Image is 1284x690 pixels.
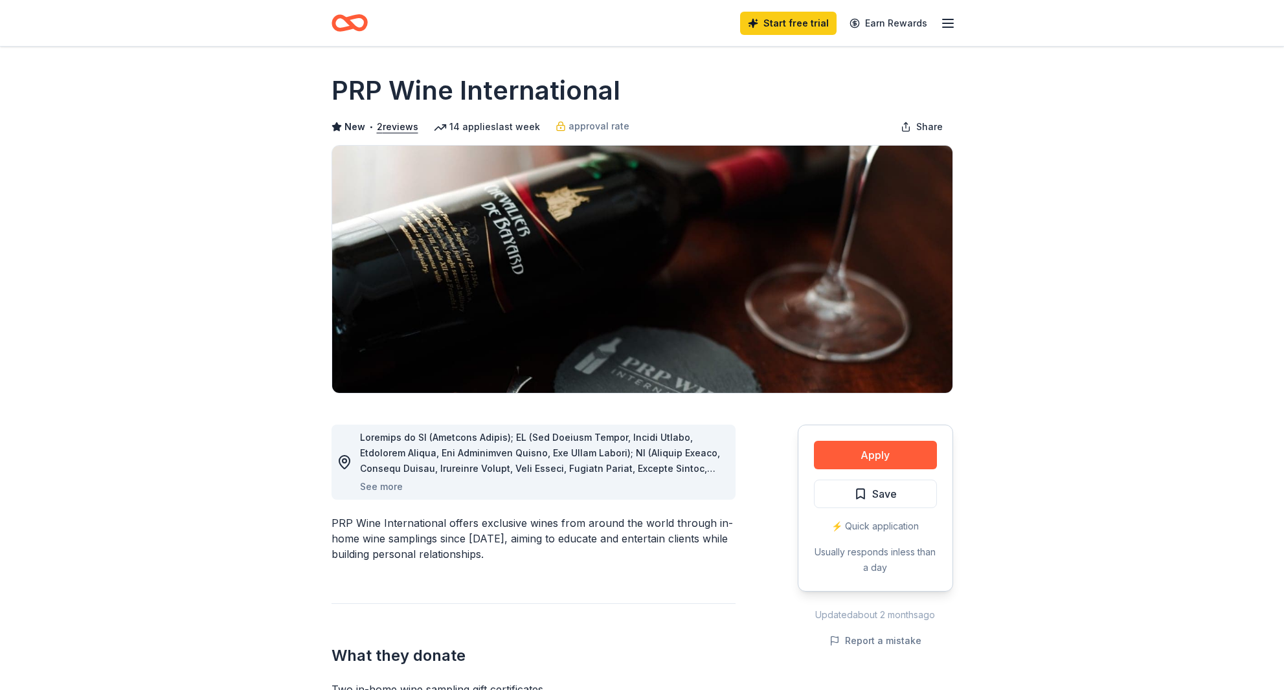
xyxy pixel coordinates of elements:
[814,518,937,534] div: ⚡️ Quick application
[377,119,418,135] button: 2reviews
[740,12,837,35] a: Start free trial
[368,122,373,132] span: •
[890,114,953,140] button: Share
[872,485,897,502] span: Save
[842,12,935,35] a: Earn Rewards
[344,119,365,135] span: New
[814,441,937,469] button: Apply
[332,72,620,109] h1: PRP Wine International
[332,146,952,393] img: Image for PRP Wine International
[332,515,736,562] div: PRP Wine International offers exclusive wines from around the world through in-home wine sampling...
[434,119,540,135] div: 14 applies last week
[829,633,921,649] button: Report a mistake
[814,480,937,508] button: Save
[332,8,368,38] a: Home
[916,119,943,135] span: Share
[556,118,629,134] a: approval rate
[569,118,629,134] span: approval rate
[360,479,403,495] button: See more
[814,544,937,575] div: Usually responds in less than a day
[332,645,736,666] h2: What they donate
[798,607,953,623] div: Updated about 2 months ago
